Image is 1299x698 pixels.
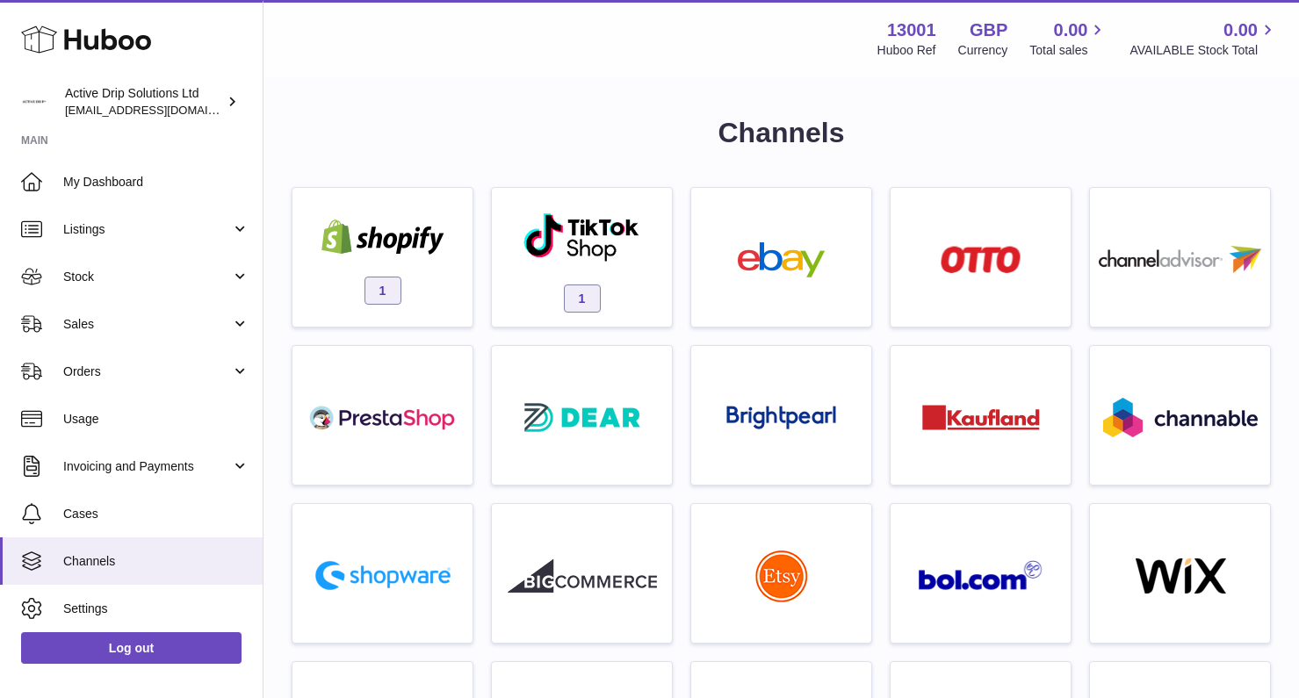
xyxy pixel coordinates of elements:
a: roseta-channable [1099,355,1261,476]
h1: Channels [292,114,1271,152]
img: shopify [308,219,458,255]
span: AVAILABLE Stock Total [1129,42,1278,59]
img: roseta-channel-advisor [1099,246,1261,273]
img: roseta-dear [519,398,646,437]
img: ebay [707,242,856,277]
img: roseta-otto [941,246,1021,273]
a: Log out [21,632,242,664]
img: wix [1106,558,1255,594]
span: 0.00 [1054,18,1088,42]
a: roseta-otto [899,197,1062,318]
span: Usage [63,411,249,428]
strong: GBP [970,18,1007,42]
div: Huboo Ref [877,42,936,59]
div: Currency [958,42,1008,59]
a: roseta-kaufland [899,355,1062,476]
a: roseta-brightpearl [700,355,862,476]
span: 0.00 [1223,18,1258,42]
a: roseta-etsy [700,513,862,634]
img: roseta-bol [919,560,1043,591]
a: roseta-tiktokshop 1 [501,197,663,318]
span: My Dashboard [63,174,249,191]
strong: 13001 [887,18,936,42]
img: roseta-tiktokshop [523,212,641,263]
span: 1 [564,284,601,313]
img: roseta-prestashop [308,400,458,435]
span: Stock [63,269,231,285]
img: roseta-shopware [308,554,458,597]
div: Active Drip Solutions Ltd [65,85,223,119]
span: Settings [63,601,249,617]
img: roseta-channable [1103,398,1258,437]
a: roseta-bol [899,513,1062,634]
a: shopify 1 [301,197,464,318]
img: roseta-brightpearl [726,406,836,430]
img: internalAdmin-13001@internal.huboo.com [21,89,47,115]
span: Total sales [1029,42,1108,59]
a: roseta-shopware [301,513,464,634]
a: roseta-channel-advisor [1099,197,1261,318]
span: Cases [63,506,249,522]
a: 0.00 AVAILABLE Stock Total [1129,18,1278,59]
a: ebay [700,197,862,318]
a: roseta-prestashop [301,355,464,476]
span: Orders [63,363,231,380]
span: 1 [364,277,401,305]
img: roseta-etsy [755,550,808,602]
span: Listings [63,221,231,238]
span: Channels [63,553,249,570]
a: 0.00 Total sales [1029,18,1108,59]
span: [EMAIL_ADDRESS][DOMAIN_NAME] [65,103,258,117]
span: Invoicing and Payments [63,458,231,475]
a: roseta-bigcommerce [501,513,663,634]
span: Sales [63,316,231,333]
img: roseta-kaufland [922,405,1040,430]
img: roseta-bigcommerce [508,558,657,594]
a: wix [1099,513,1261,634]
a: roseta-dear [501,355,663,476]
